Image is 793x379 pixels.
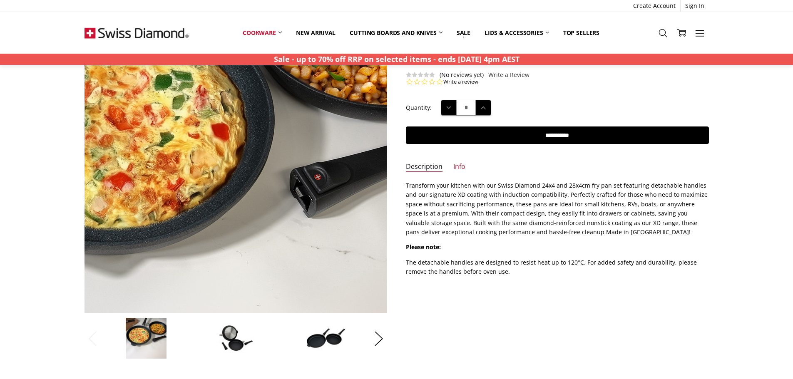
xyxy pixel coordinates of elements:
[370,326,387,351] button: Next
[556,24,607,42] a: Top Sellers
[453,162,465,172] a: Info
[406,162,442,172] a: Description
[125,317,167,359] img: XD Induction 2 piece FRY PAN set w/Detachable Handles 24 &28cm
[343,24,450,42] a: Cutting boards and knives
[85,12,189,54] img: Free Shipping On Every Order
[406,103,432,112] label: Quantity:
[274,54,520,64] strong: Sale - up to 70% off RRP on selected items - ends [DATE] 4pm AEST
[406,258,709,277] p: The detachable handles are designed to resist heat up to 120°C. For added safety and durability, ...
[406,243,441,251] strong: Please note:
[406,181,709,237] p: Transform your kitchen with our Swiss Diamond 24x4 and 28x4cm fry pan set featuring detachable ha...
[450,24,477,42] a: Sale
[85,326,101,351] button: Previous
[440,72,484,78] span: (No reviews yet)
[443,78,478,86] a: Write a review
[236,24,289,42] a: Cookware
[289,24,343,42] a: New arrival
[305,324,347,352] img: XD Induction 2 piece FRY PAN set w/Detachable Handles 24 &28cm
[488,72,529,78] a: Write a Review
[477,24,556,42] a: Lids & Accessories
[215,324,257,352] img: XD Induction 2 piece FRY PAN set w/Detachable Handles 24 &28cm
